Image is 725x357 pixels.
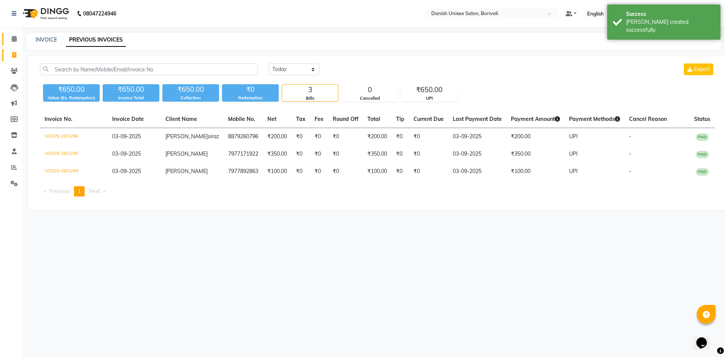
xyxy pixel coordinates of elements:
div: 3 [282,85,338,95]
a: PREVIOUS INVOICES [66,33,126,47]
span: 1 [78,188,81,195]
td: V/2025-26/2295 [40,145,108,163]
span: Total [367,116,380,122]
span: - [629,150,631,157]
td: ₹0 [409,163,448,180]
td: 03-09-2025 [448,128,506,146]
td: ₹0 [328,163,363,180]
div: Bills [282,95,338,102]
div: Value (Ex. Redemption) [43,95,100,101]
span: - [629,168,631,175]
b: 08047224946 [83,3,116,24]
span: Current Due [413,116,444,122]
span: Invoice No. [45,116,72,122]
td: 8879260796 [224,128,263,146]
td: ₹0 [328,128,363,146]
a: INVOICE [35,36,57,43]
div: ₹650.00 [401,85,457,95]
td: 7977892863 [224,163,263,180]
span: Tip [396,116,404,122]
span: [PERSON_NAME] [165,168,208,175]
td: ₹0 [392,128,409,146]
td: 03-09-2025 [448,145,506,163]
td: ₹0 [328,145,363,163]
span: - [629,133,631,140]
div: Collection [162,95,219,101]
span: 03-09-2025 [112,150,141,157]
span: 03-09-2025 [112,133,141,140]
span: Tax [296,116,305,122]
span: Status [694,116,710,122]
span: Client Name [165,116,197,122]
span: Fee [315,116,324,122]
td: V/2025-26/2296 [40,128,108,146]
span: Payment Amount [511,116,560,122]
div: Bill created successfully. [626,18,715,34]
span: PAID [696,168,709,176]
span: UPI [569,150,578,157]
td: ₹0 [392,163,409,180]
td: V/2025-26/2294 [40,163,108,180]
span: Round Off [333,116,358,122]
td: ₹100.00 [263,163,292,180]
span: siraz [208,133,219,140]
div: ₹650.00 [103,84,159,95]
span: Previous [49,188,70,195]
td: ₹200.00 [363,128,392,146]
td: ₹0 [392,145,409,163]
td: ₹0 [409,145,448,163]
div: ₹650.00 [162,84,219,95]
td: ₹100.00 [363,163,392,180]
td: ₹0 [292,145,310,163]
td: ₹350.00 [363,145,392,163]
span: UPI [569,133,578,140]
span: [PERSON_NAME] [165,133,208,140]
span: Next [89,188,100,195]
button: Export [684,63,713,75]
span: PAID [696,133,709,141]
span: Export [694,66,710,73]
td: 03-09-2025 [448,163,506,180]
td: ₹0 [310,163,328,180]
span: PAID [696,151,709,158]
div: 0 [342,85,398,95]
td: ₹0 [310,145,328,163]
span: Cancel Reason [629,116,667,122]
td: ₹200.00 [506,128,565,146]
span: [PERSON_NAME] [165,150,208,157]
td: 7977171922 [224,145,263,163]
td: ₹0 [310,128,328,146]
div: Cancelled [342,95,398,102]
div: Success [626,10,715,18]
div: UPI [401,95,457,102]
iframe: chat widget [693,327,717,349]
td: ₹100.00 [506,163,565,180]
td: ₹350.00 [263,145,292,163]
img: logo [19,3,71,24]
td: ₹0 [292,163,310,180]
div: Invoice Total [103,95,159,101]
nav: Pagination [40,186,715,196]
span: Net [267,116,276,122]
div: ₹650.00 [43,84,100,95]
span: 03-09-2025 [112,168,141,175]
span: Invoice Date [112,116,144,122]
span: Last Payment Date [453,116,502,122]
span: Payment Methods [569,116,620,122]
span: Mobile No. [228,116,255,122]
span: UPI [569,168,578,175]
input: Search by Name/Mobile/Email/Invoice No [40,63,258,75]
td: ₹350.00 [506,145,565,163]
div: Redemption [222,95,279,101]
div: ₹0 [222,84,279,95]
td: ₹0 [292,128,310,146]
td: ₹0 [409,128,448,146]
td: ₹200.00 [263,128,292,146]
